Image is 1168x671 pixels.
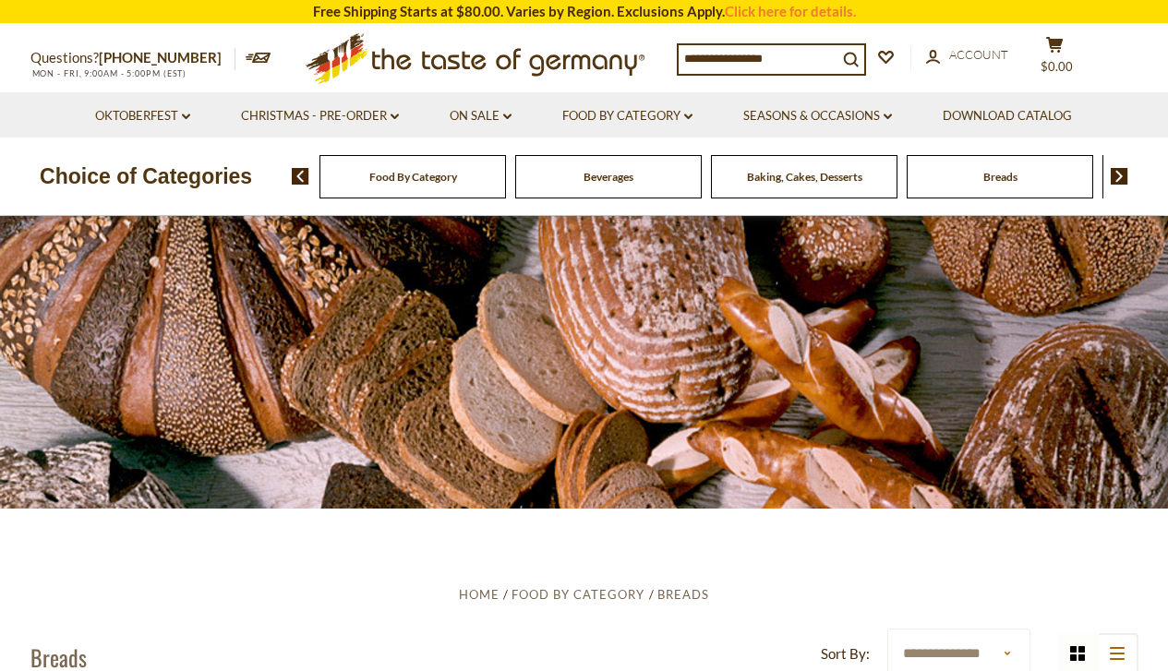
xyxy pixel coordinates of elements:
label: Sort By: [821,642,870,665]
p: Questions? [30,46,235,70]
a: Baking, Cakes, Desserts [747,170,862,184]
a: Food By Category [369,170,457,184]
a: Click here for details. [725,3,856,19]
img: previous arrow [292,168,309,185]
span: Account [949,47,1008,62]
a: Food By Category [512,587,644,602]
a: Download Catalog [943,106,1072,126]
a: Beverages [584,170,633,184]
h1: Breads [30,643,87,671]
a: [PHONE_NUMBER] [99,49,222,66]
a: Oktoberfest [95,106,190,126]
a: Account [926,45,1008,66]
a: Seasons & Occasions [743,106,892,126]
button: $0.00 [1028,36,1083,82]
a: Food By Category [562,106,692,126]
a: On Sale [450,106,512,126]
span: MON - FRI, 9:00AM - 5:00PM (EST) [30,68,187,78]
a: Breads [657,587,709,602]
a: Christmas - PRE-ORDER [241,106,399,126]
img: next arrow [1111,168,1128,185]
a: Breads [983,170,1017,184]
span: $0.00 [1041,59,1073,74]
a: Home [459,587,500,602]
